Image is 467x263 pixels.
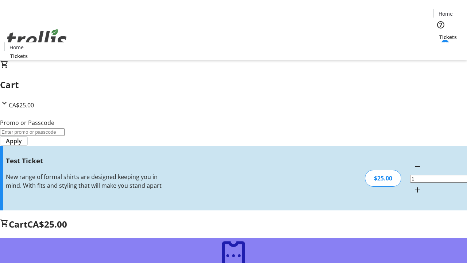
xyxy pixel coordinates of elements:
[6,137,22,145] span: Apply
[4,52,34,60] a: Tickets
[6,156,165,166] h3: Test Ticket
[434,10,457,18] a: Home
[6,172,165,190] div: New range of formal shirts are designed keeping you in mind. With fits and styling that will make...
[433,18,448,32] button: Help
[433,41,448,56] button: Cart
[4,21,69,57] img: Orient E2E Organization BcvNXqo23y's Logo
[5,43,28,51] a: Home
[365,170,401,187] div: $25.00
[9,43,24,51] span: Home
[439,10,453,18] span: Home
[410,183,425,197] button: Increment by one
[439,33,457,41] span: Tickets
[410,159,425,174] button: Decrement by one
[9,101,34,109] span: CA$25.00
[10,52,28,60] span: Tickets
[433,33,463,41] a: Tickets
[27,218,67,230] span: CA$25.00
